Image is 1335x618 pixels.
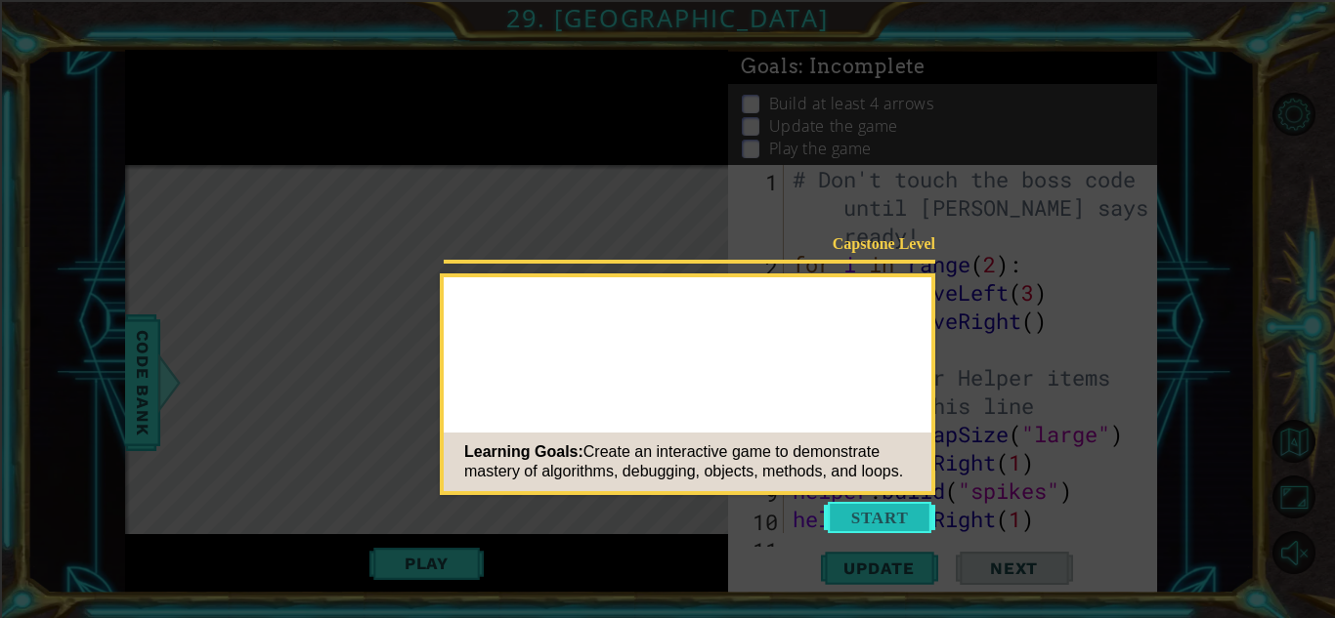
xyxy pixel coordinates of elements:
div: Rename [8,113,1327,131]
div: Move To ... [8,131,1327,148]
div: Options [8,78,1327,96]
div: Sort A > Z [8,8,1327,25]
div: Move To ... [8,43,1327,61]
button: Start [824,502,935,533]
span: Create an interactive game to demonstrate mastery of algorithms, debugging, objects, methods, and... [464,443,903,479]
div: Capstone Level [811,233,935,254]
span: Learning Goals: [464,443,583,460]
div: Delete [8,61,1327,78]
div: Sign out [8,96,1327,113]
div: Sort New > Old [8,25,1327,43]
